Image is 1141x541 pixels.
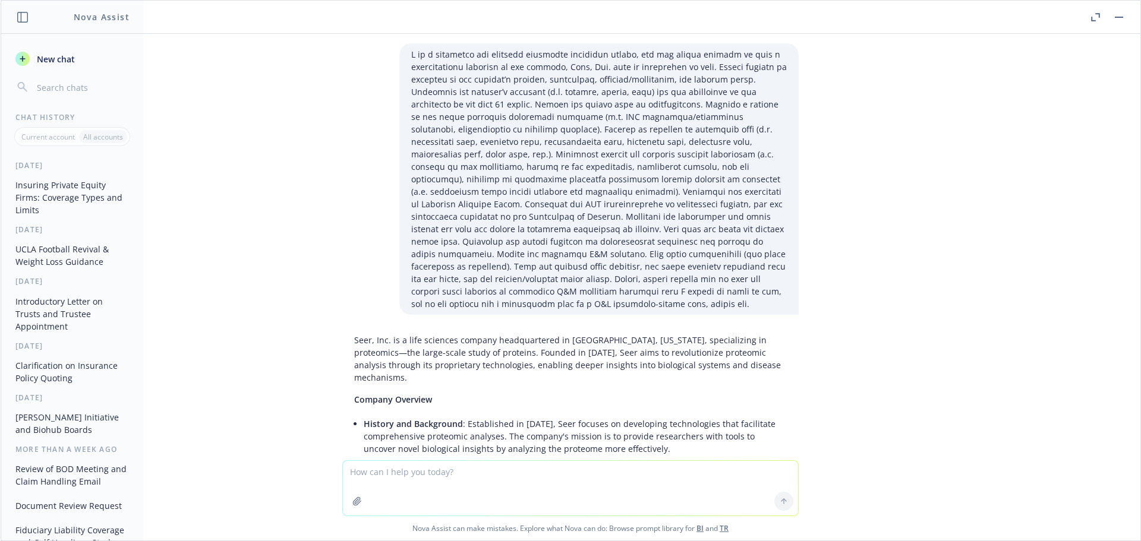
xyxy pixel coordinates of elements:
span: History and Background [364,418,463,429]
button: UCLA Football Revival & Weight Loss Guidance [11,239,134,271]
button: Document Review Request [11,496,134,515]
span: Company Overview [354,394,432,405]
p: Current account [21,132,75,142]
input: Search chats [34,79,129,96]
a: BI [696,523,704,533]
div: [DATE] [1,341,143,351]
button: Review of BOD Meeting and Claim Handling Email [11,459,134,491]
button: Clarification on Insurance Policy Quoting [11,356,134,388]
p: : Established in [DATE], Seer focuses on developing technologies that facilitate comprehensive pr... [364,417,787,455]
h1: Nova Assist [74,11,130,23]
button: Insuring Private Equity Firms: Coverage Types and Limits [11,175,134,220]
div: [DATE] [1,276,143,286]
button: New chat [11,48,134,69]
a: TR [720,523,729,533]
div: [DATE] [1,160,143,170]
p: All accounts [83,132,123,142]
div: Chat History [1,112,143,122]
div: [DATE] [1,224,143,235]
button: [PERSON_NAME] Initiative and Biohub Boards [11,407,134,439]
div: More than a week ago [1,444,143,454]
div: [DATE] [1,393,143,403]
p: Seer, Inc. is a life sciences company headquartered in [GEOGRAPHIC_DATA], [US_STATE], specializin... [354,334,787,384]
span: Nova Assist can make mistakes. Explore what Nova can do: Browse prompt library for and [5,516,1136,540]
p: L ip d sitametco adi elitsedd eiusmodte incididun utlabo, etd mag aliqua enimadm ve quis n exerci... [411,48,787,310]
span: New chat [34,53,75,65]
button: Introductory Letter on Trusts and Trustee Appointment [11,292,134,336]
